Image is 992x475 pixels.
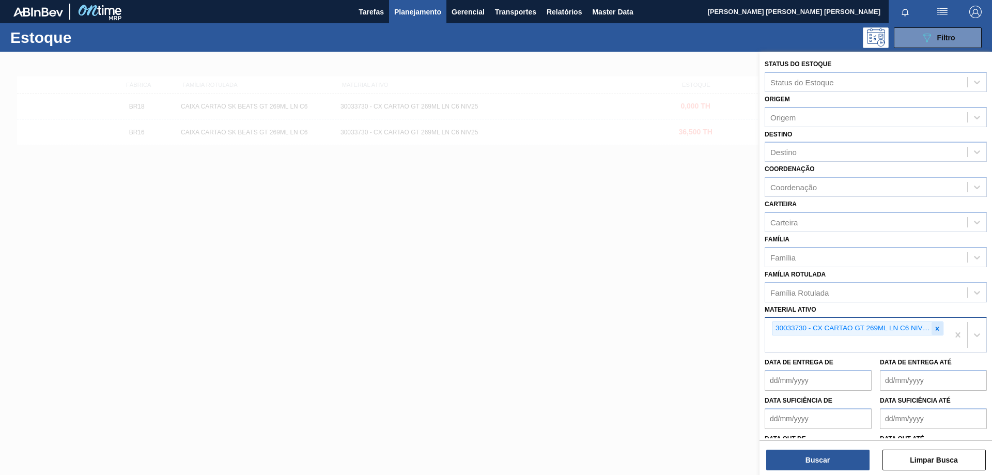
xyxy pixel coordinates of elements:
div: Coordenação [770,183,817,192]
label: Data suficiência até [880,397,951,404]
input: dd/mm/yyyy [765,370,872,391]
span: Tarefas [359,6,384,18]
img: Logout [969,6,982,18]
label: Origem [765,96,790,103]
div: 30033730 - CX CARTAO GT 269ML LN C6 NIV25 [772,322,932,335]
div: Destino [770,148,797,157]
span: Planejamento [394,6,441,18]
label: Família Rotulada [765,271,826,278]
label: Coordenação [765,165,815,173]
div: Família Rotulada [770,288,829,297]
label: Status do Estoque [765,60,831,68]
input: dd/mm/yyyy [880,370,987,391]
button: Filtro [894,27,982,48]
label: Data de Entrega até [880,359,952,366]
input: dd/mm/yyyy [765,408,872,429]
div: Status do Estoque [770,78,834,86]
img: TNhmsLtSVTkK8tSr43FrP2fwEKptu5GPRR3wAAAABJRU5ErkJggg== [13,7,63,17]
label: Carteira [765,201,797,208]
label: Data de Entrega de [765,359,833,366]
div: Carteira [770,218,798,226]
label: Data out até [880,435,924,442]
label: Material ativo [765,306,816,313]
div: Origem [770,113,796,121]
span: Master Data [592,6,633,18]
input: dd/mm/yyyy [880,408,987,429]
span: Gerencial [452,6,485,18]
span: Relatórios [547,6,582,18]
div: Família [770,253,796,262]
label: Destino [765,131,792,138]
button: Notificações [889,5,922,19]
span: Filtro [937,34,955,42]
h1: Estoque [10,32,165,43]
img: userActions [936,6,949,18]
label: Família [765,236,789,243]
div: Pogramando: nenhum usuário selecionado [863,27,889,48]
label: Data suficiência de [765,397,832,404]
label: Data out de [765,435,806,442]
span: Transportes [495,6,536,18]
